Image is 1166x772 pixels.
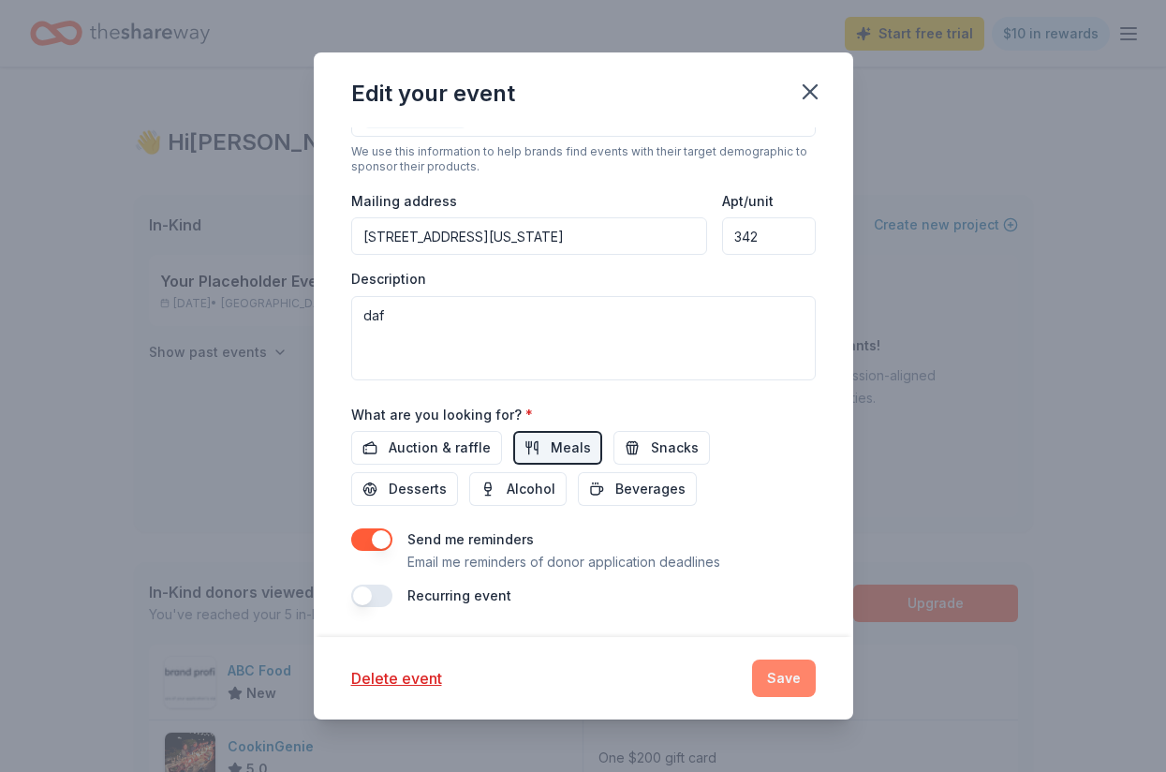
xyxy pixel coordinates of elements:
label: What are you looking for? [351,406,533,424]
span: Alcohol [507,478,555,500]
label: Mailing address [351,192,457,211]
span: Snacks [651,437,699,459]
span: Meals [551,437,591,459]
p: Email me reminders of donor application deadlines [407,551,720,573]
input: # [722,217,815,255]
label: Recurring event [407,587,511,603]
div: We use this information to help brands find events with their target demographic to sponsor their... [351,144,816,174]
button: Auction & raffle [351,431,502,465]
button: Desserts [351,472,458,506]
span: Beverages [615,478,686,500]
button: Snacks [613,431,710,465]
textarea: daf [351,296,816,380]
button: Save [752,660,816,697]
span: Auction & raffle [389,437,491,459]
label: Description [351,270,426,289]
label: Apt/unit [722,192,774,211]
button: Beverages [578,472,697,506]
label: Send me reminders [407,531,534,547]
span: Desserts [389,478,447,500]
button: Alcohol [469,472,567,506]
button: Meals [513,431,602,465]
input: Enter a US address [351,217,708,255]
div: Edit your event [351,79,515,109]
button: Delete event [351,667,442,690]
